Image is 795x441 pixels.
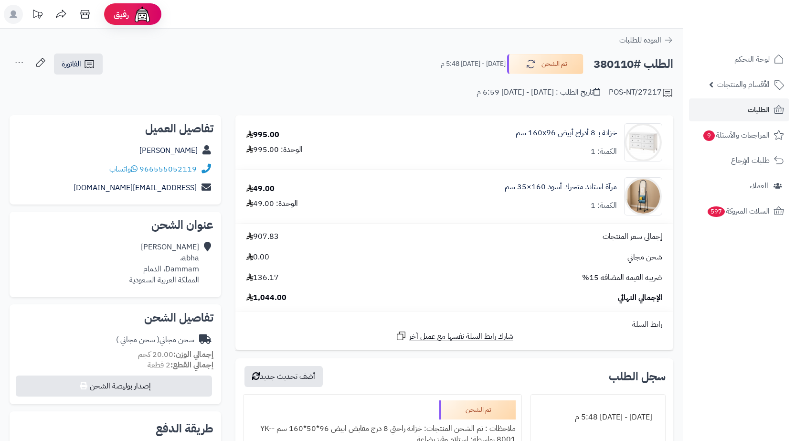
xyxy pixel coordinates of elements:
img: 1753188072-1-90x90.jpg [625,177,662,215]
a: الطلبات [689,98,789,121]
h2: تفاصيل العميل [17,123,213,134]
h2: عنوان الشحن [17,219,213,231]
span: العملاء [750,179,768,193]
span: 907.83 [246,231,279,242]
small: 2 قطعة [148,359,213,371]
span: 597 [707,206,726,217]
a: تحديثات المنصة [25,5,49,26]
div: 49.00 [246,183,275,194]
span: طلبات الإرجاع [731,154,770,167]
div: تم الشحن [439,400,516,419]
button: إصدار بوليصة الشحن [16,376,212,397]
button: أضف تحديث جديد [244,366,323,387]
span: 1,044.00 [246,292,286,303]
div: رابط السلة [239,319,669,330]
a: [PERSON_NAME] [139,145,198,156]
a: الفاتورة [54,54,103,75]
span: الإجمالي النهائي [618,292,662,303]
a: العملاء [689,174,789,197]
span: شحن مجاني [627,252,662,263]
span: الفاتورة [62,58,81,70]
img: ai-face.png [133,5,152,24]
button: تم الشحن [507,54,583,74]
a: مرآة استاند متحرك أسود 160×35 سم [505,182,617,193]
a: طلبات الإرجاع [689,149,789,172]
span: الطلبات [748,103,770,117]
div: تاريخ الطلب : [DATE] - [DATE] 6:59 م [477,87,600,98]
a: السلات المتروكة597 [689,200,789,223]
span: ( شحن مجاني ) [116,334,159,345]
span: المراجعات والأسئلة [702,129,770,142]
span: لوحة التحكم [734,53,770,66]
a: لوحة التحكم [689,48,789,71]
small: [DATE] - [DATE] 5:48 م [441,59,506,69]
span: رفيق [114,9,129,20]
span: العودة للطلبات [619,34,661,46]
h3: سجل الطلب [609,371,666,382]
div: [PERSON_NAME] abha، Dammam، الدمام المملكة العربية السعودية [129,242,199,285]
div: الكمية: 1 [591,146,617,157]
span: شارك رابط السلة نفسها مع عميل آخر [409,331,513,342]
a: واتساب [109,163,138,175]
img: logo-2.png [730,9,786,29]
div: الوحدة: 995.00 [246,144,303,155]
span: 136.17 [246,272,279,283]
div: [DATE] - [DATE] 5:48 م [537,408,659,427]
strong: إجمالي الوزن: [173,349,213,360]
img: 1731233659-1-90x90.jpg [625,123,662,161]
span: 9 [703,130,715,141]
div: الكمية: 1 [591,200,617,211]
a: خزانة بـ 8 أدراج أبيض ‎160x96 سم‏ [516,128,617,139]
a: المراجعات والأسئلة9 [689,124,789,147]
strong: إجمالي القطع: [170,359,213,371]
h2: تفاصيل الشحن [17,312,213,323]
a: شارك رابط السلة نفسها مع عميل آخر [395,330,513,342]
a: [EMAIL_ADDRESS][DOMAIN_NAME] [74,182,197,194]
small: 20.00 كجم [138,349,213,360]
span: 0.00 [246,252,269,263]
h2: طريقة الدفع [156,423,213,434]
span: إجمالي سعر المنتجات [603,231,662,242]
span: السلات المتروكة [707,204,770,218]
span: ضريبة القيمة المضافة 15% [582,272,662,283]
div: الوحدة: 49.00 [246,198,298,209]
a: 966555052119 [139,163,197,175]
div: 995.00 [246,129,279,140]
a: العودة للطلبات [619,34,673,46]
div: شحن مجاني [116,334,194,345]
div: POS-NT/27217 [609,87,673,98]
h2: الطلب #380110 [594,54,673,74]
span: الأقسام والمنتجات [717,78,770,91]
